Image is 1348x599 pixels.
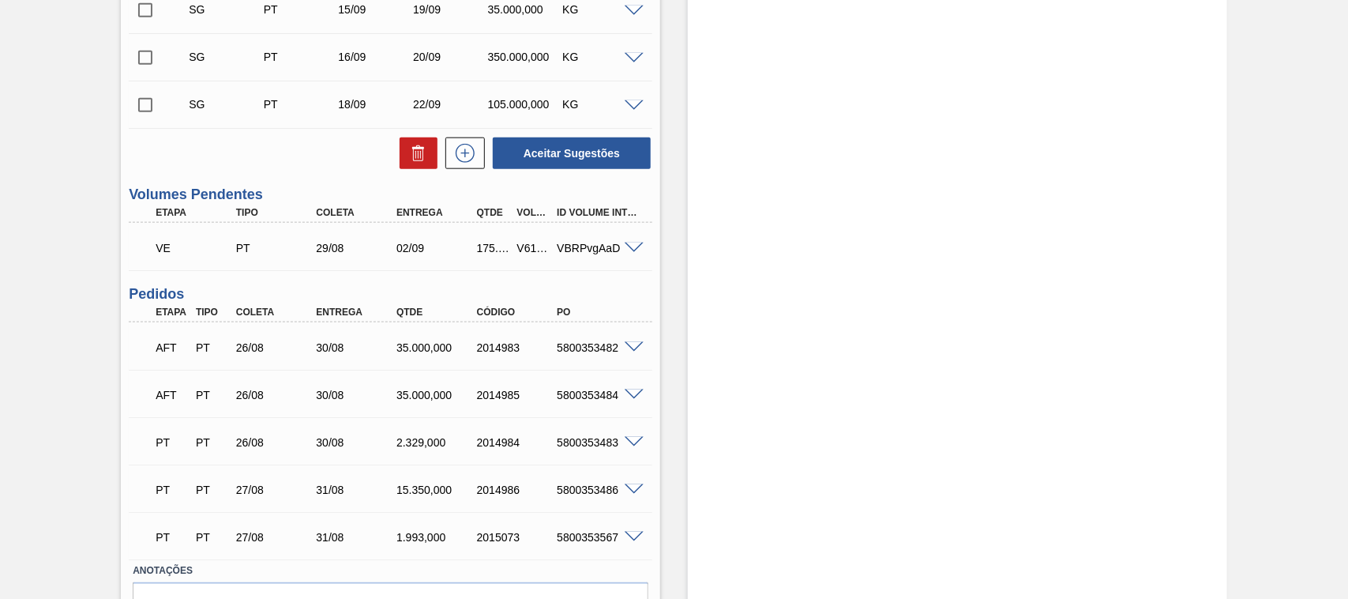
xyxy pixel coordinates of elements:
div: Pedido de Transferência [260,3,342,16]
div: 30/08/2025 [312,341,401,354]
div: Aguardando Fornecimento [152,330,193,365]
div: Pedido em Trânsito [152,425,193,460]
div: 1.993,000 [392,531,482,544]
div: Qtde [473,207,514,218]
div: 35.000,000 [484,3,566,16]
div: 5800353483 [553,436,642,449]
div: 16/09/2025 [334,51,416,63]
div: Volume Enviado para Transporte [152,231,241,266]
div: 27/08/2025 [232,484,321,496]
div: Aguardando Fornecimento [152,378,193,413]
div: 2.329,000 [392,436,482,449]
p: AFT [156,389,189,401]
div: Etapa [152,307,193,318]
div: 2015073 [473,531,562,544]
div: 350.000,000 [484,51,566,63]
label: Anotações [133,559,648,582]
div: Id Volume Interno [553,207,642,218]
p: VE [156,242,237,254]
div: 30/08/2025 [312,436,401,449]
div: 2014986 [473,484,562,496]
div: Nova sugestão [437,138,485,169]
div: 2014984 [473,436,562,449]
div: VBRPvgAaD [553,242,642,254]
div: 30/08/2025 [312,389,401,401]
p: PT [156,531,189,544]
div: 2014985 [473,389,562,401]
div: Coleta [232,307,321,318]
div: Volume Portal [513,207,554,218]
div: 19/09/2025 [409,3,491,16]
div: 31/08/2025 [312,484,401,496]
div: 5800353484 [553,389,642,401]
div: 27/08/2025 [232,531,321,544]
div: Pedido de Transferência [192,531,233,544]
h3: Pedidos [129,286,652,303]
h3: Volumes Pendentes [129,186,652,203]
div: 02/09/2025 [392,242,482,254]
div: Tipo [192,307,233,318]
div: Coleta [312,207,401,218]
div: Qtde [392,307,482,318]
div: Tipo [232,207,321,218]
div: Entrega [392,207,482,218]
div: 22/09/2025 [409,98,491,111]
div: 20/09/2025 [409,51,491,63]
div: PO [553,307,642,318]
div: 18/09/2025 [334,98,416,111]
div: 15/09/2025 [334,3,416,16]
div: 5800353482 [553,341,642,354]
div: Pedido em Trânsito [152,520,193,555]
div: KG [558,51,640,63]
div: Pedido de Transferência [192,484,233,496]
div: Pedido de Transferência [192,341,233,354]
div: V618984 [513,242,554,254]
div: Entrega [312,307,401,318]
div: Pedido de Transferência [192,436,233,449]
div: 5800353486 [553,484,642,496]
div: Pedido em Trânsito [152,473,193,507]
div: Pedido de Transferência [232,242,321,254]
div: 2014983 [473,341,562,354]
p: PT [156,436,189,449]
div: KG [558,98,640,111]
div: Sugestão Criada [185,3,267,16]
p: AFT [156,341,189,354]
div: 175.000,000 [473,242,514,254]
div: Pedido de Transferência [260,51,342,63]
div: KG [558,3,640,16]
div: Etapa [152,207,241,218]
div: Pedido de Transferência [260,98,342,111]
div: Código [473,307,562,318]
div: 35.000,000 [392,389,482,401]
div: Sugestão Criada [185,51,267,63]
div: 35.000,000 [392,341,482,354]
div: 5800353567 [553,531,642,544]
div: Aceitar Sugestões [485,136,652,171]
div: 29/08/2025 [312,242,401,254]
div: 26/08/2025 [232,436,321,449]
div: Excluir Sugestões [392,138,437,169]
div: 15.350,000 [392,484,482,496]
div: 31/08/2025 [312,531,401,544]
div: 26/08/2025 [232,389,321,401]
div: 105.000,000 [484,98,566,111]
div: Sugestão Criada [185,98,267,111]
div: Pedido de Transferência [192,389,233,401]
button: Aceitar Sugestões [493,138,651,169]
div: 26/08/2025 [232,341,321,354]
p: PT [156,484,189,496]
